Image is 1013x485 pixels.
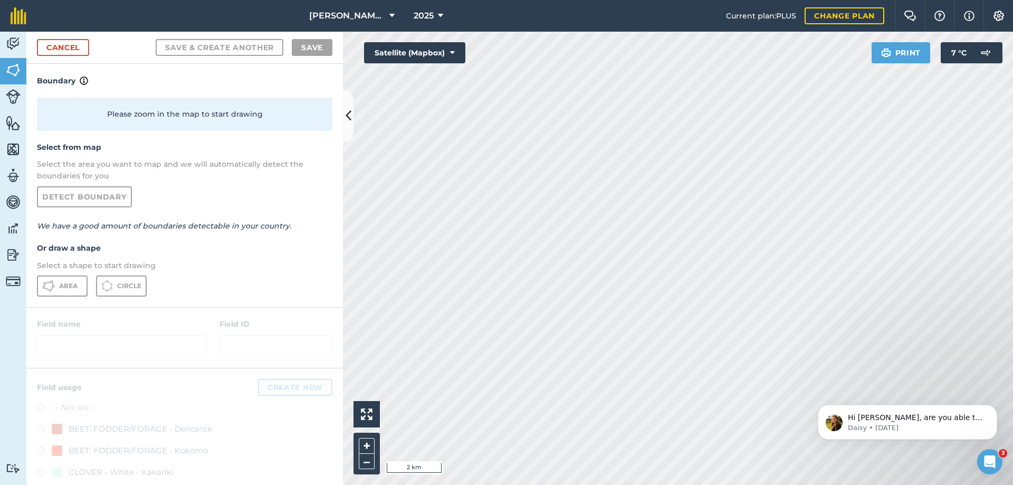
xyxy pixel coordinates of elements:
[951,42,967,63] span: 7 ° C
[904,11,916,21] img: Two speech bubbles overlapping with the left bubble in the forefront
[802,383,1013,457] iframe: Intercom notifications message
[6,194,21,210] img: svg+xml;base64,PD94bWwgdmVyc2lvbj0iMS4wIiBlbmNvZGluZz0idXRmLTgiPz4KPCEtLSBHZW5lcmF0b3I6IEFkb2JlIE...
[37,275,88,297] button: Area
[117,282,141,290] span: Circle
[726,10,796,22] span: Current plan : PLUS
[6,62,21,78] img: svg+xml;base64,PHN2ZyB4bWxucz0iaHR0cDovL3d3dy53My5vcmcvMjAwMC9zdmciIHdpZHRoPSI1NiIgaGVpZ2h0PSI2MC...
[6,463,21,473] img: svg+xml;base64,PD94bWwgdmVyc2lvbj0iMS4wIiBlbmNvZGluZz0idXRmLTgiPz4KPCEtLSBHZW5lcmF0b3I6IEFkb2JlIE...
[37,260,332,271] p: Select a shape to start drawing
[992,11,1005,21] img: A cog icon
[364,42,465,63] button: Satellite (Mapbox)
[80,74,88,87] img: svg+xml;base64,PHN2ZyB4bWxucz0iaHR0cDovL3d3dy53My5vcmcvMjAwMC9zdmciIHdpZHRoPSIxNyIgaGVpZ2h0PSIxNy...
[975,42,996,63] img: svg+xml;base64,PD94bWwgdmVyc2lvbj0iMS4wIiBlbmNvZGluZz0idXRmLTgiPz4KPCEtLSBHZW5lcmF0b3I6IEFkb2JlIE...
[881,46,891,59] img: svg+xml;base64,PHN2ZyB4bWxucz0iaHR0cDovL3d3dy53My5vcmcvMjAwMC9zdmciIHdpZHRoPSIxOSIgaGVpZ2h0PSIyNC...
[292,39,332,56] button: Save
[6,141,21,157] img: svg+xml;base64,PHN2ZyB4bWxucz0iaHR0cDovL3d3dy53My5vcmcvMjAwMC9zdmciIHdpZHRoPSI1NiIgaGVpZ2h0PSI2MC...
[6,221,21,236] img: svg+xml;base64,PD94bWwgdmVyc2lvbj0iMS4wIiBlbmNvZGluZz0idXRmLTgiPz4KPCEtLSBHZW5lcmF0b3I6IEFkb2JlIE...
[805,7,884,24] a: Change plan
[872,42,931,63] button: Print
[309,9,385,22] span: [PERSON_NAME] Contracting Ltd
[6,36,21,52] img: svg+xml;base64,PD94bWwgdmVyc2lvbj0iMS4wIiBlbmNvZGluZz0idXRmLTgiPz4KPCEtLSBHZW5lcmF0b3I6IEFkb2JlIE...
[941,42,1002,63] button: 7 °C
[6,168,21,184] img: svg+xml;base64,PD94bWwgdmVyc2lvbj0iMS4wIiBlbmNvZGluZz0idXRmLTgiPz4KPCEtLSBHZW5lcmF0b3I6IEFkb2JlIE...
[6,247,21,263] img: svg+xml;base64,PD94bWwgdmVyc2lvbj0iMS4wIiBlbmNvZGluZz0idXRmLTgiPz4KPCEtLSBHZW5lcmF0b3I6IEFkb2JlIE...
[37,39,89,56] a: Cancel
[6,274,21,289] img: svg+xml;base64,PD94bWwgdmVyc2lvbj0iMS4wIiBlbmNvZGluZz0idXRmLTgiPz4KPCEtLSBHZW5lcmF0b3I6IEFkb2JlIE...
[37,98,332,130] div: Please zoom in the map to start drawing
[156,39,283,56] button: Save & Create Another
[6,89,21,104] img: svg+xml;base64,PD94bWwgdmVyc2lvbj0iMS4wIiBlbmNvZGluZz0idXRmLTgiPz4KPCEtLSBHZW5lcmF0b3I6IEFkb2JlIE...
[11,7,26,24] img: fieldmargin Logo
[6,115,21,131] img: svg+xml;base64,PHN2ZyB4bWxucz0iaHR0cDovL3d3dy53My5vcmcvMjAwMC9zdmciIHdpZHRoPSI1NiIgaGVpZ2h0PSI2MC...
[933,11,946,21] img: A question mark icon
[37,242,332,254] h4: Or draw a shape
[26,64,343,87] h4: Boundary
[999,449,1007,458] span: 3
[37,158,332,182] p: Select the area you want to map and we will automatically detect the boundaries for you
[964,9,974,22] img: svg+xml;base64,PHN2ZyB4bWxucz0iaHR0cDovL3d3dy53My5vcmcvMjAwMC9zdmciIHdpZHRoPSIxNyIgaGVpZ2h0PSIxNy...
[977,449,1002,474] iframe: Intercom live chat
[361,408,372,420] img: Four arrows, one pointing top left, one top right, one bottom right and the last bottom left
[37,141,332,153] h4: Select from map
[359,438,375,454] button: +
[59,282,78,290] span: Area
[414,9,434,22] span: 2025
[359,454,375,469] button: –
[37,221,291,231] em: We have a good amount of boundaries detectable in your country.
[37,186,132,207] a: Detect boundary
[96,275,147,297] button: Circle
